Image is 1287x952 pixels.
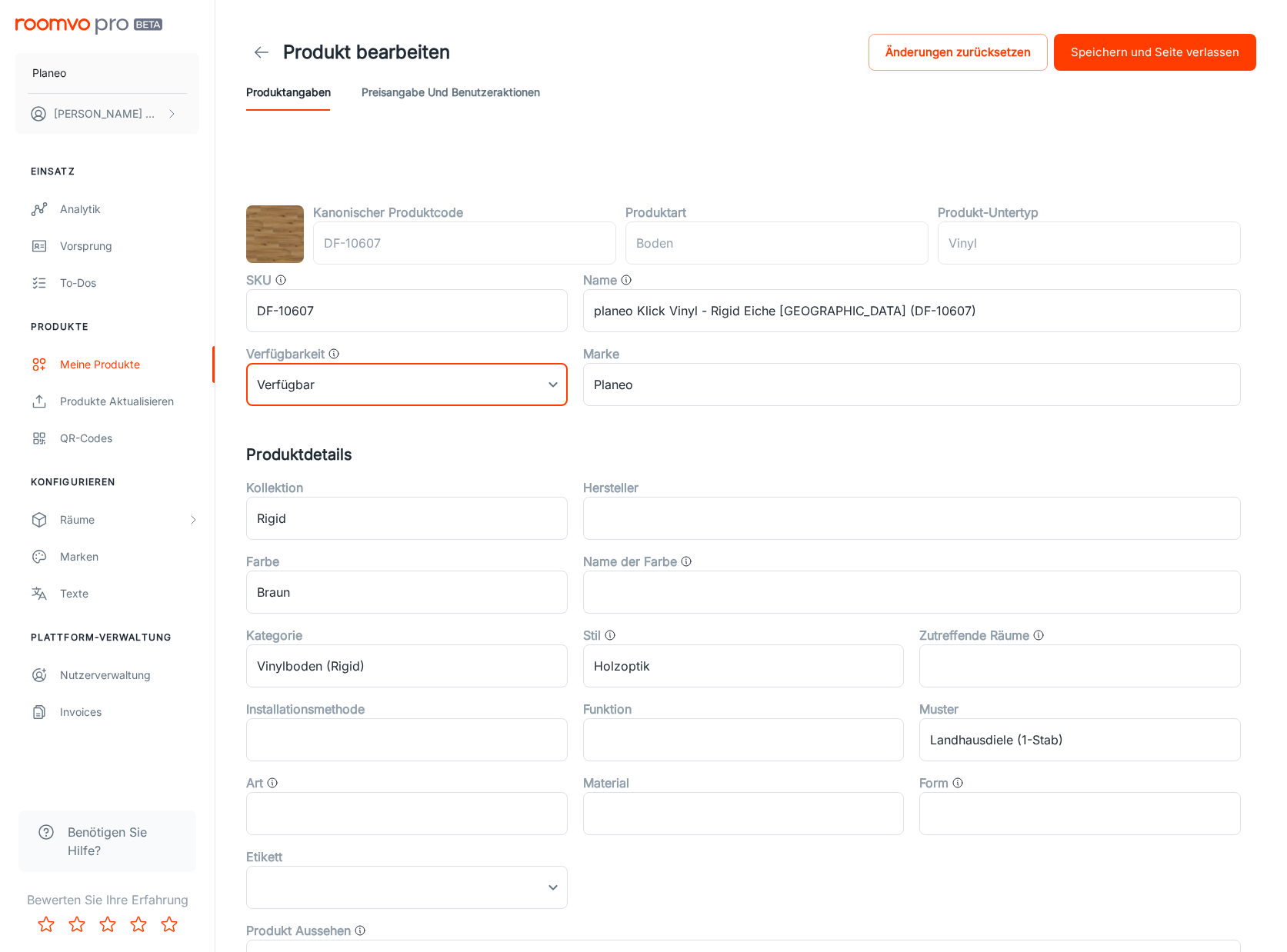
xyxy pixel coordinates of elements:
h5: Produktdetails [246,443,1256,466]
label: Produkt-Untertyp [938,203,1039,221]
button: Änderungen zurücksetzen [869,34,1048,71]
button: Rate 2 star [62,909,92,940]
label: Verfügbarkeit [246,345,325,363]
svg: Wert, der festlegt, ob das Produkt verfügbar, eingestellt oder vergriffen ist [328,348,340,360]
svg: Produktstil, wie zum Beispiel „Traditionell“ oder „Minimalistisch“ [604,629,616,641]
label: Material [583,774,629,792]
button: Produktangaben [246,74,331,111]
label: SKU [246,271,272,289]
label: Zutreffende Räume [919,626,1029,644]
div: Produkte aktualisieren [60,393,199,410]
button: [PERSON_NAME] Neufeld [15,94,199,134]
button: Speichern und Seite verlassen [1054,34,1256,71]
label: Name der Farbe [583,552,677,571]
button: Preisangabe und Benutzeraktionen [362,74,540,111]
label: Hersteller [583,478,638,497]
button: Planeo [15,53,199,93]
div: Verfügbar [246,363,568,406]
label: Muster [919,700,959,718]
label: Kollektion [246,478,303,497]
label: Farbe [246,552,279,571]
p: Planeo [32,65,66,82]
label: Name [583,271,617,289]
div: To-dos [60,275,199,291]
label: Kategorie [246,626,302,644]
img: planeo Klick Vinyl - Rigid Eiche Venedig (DF-10607) [246,205,304,263]
svg: Allgemeine Farbkategorien, z. B. Wolke, Finsternis, Galerieeröffnung [680,555,692,568]
img: Roomvo PRO Beta [15,18,162,35]
div: Räume [60,511,187,528]
div: Marken [60,548,199,565]
div: Vorsprung [60,238,199,255]
p: [PERSON_NAME] Neufeld [54,105,162,122]
div: Texte [60,585,199,602]
button: Rate 1 star [31,909,62,940]
label: Marke [583,345,619,363]
svg: Produktsorten wie „Eiche“ [266,777,278,789]
label: Produkt Aussehen [246,921,351,940]
button: Rate 4 star [123,909,154,940]
svg: SKU für das Produkt [275,274,287,286]
span: Benötigen Sie Hilfe? [68,823,178,860]
h1: Produkt bearbeiten [283,38,450,66]
label: Kanonischer Produktcode [313,203,463,221]
label: Funktion [583,700,632,718]
p: Bewerten Sie Ihre Erfahrung [12,890,202,909]
svg: Gesamtästhetik des Produkts, z. B. Holzoptik, Steinoptik [354,924,366,937]
label: Installationsmethode [246,700,365,718]
label: Produktart [625,203,686,221]
svg: Name des Produkts [620,274,632,286]
div: Invoices [60,704,199,721]
label: Art [246,774,263,792]
label: Stil [583,626,601,644]
div: Nutzerverwaltung [60,667,199,684]
button: Rate 5 star [154,909,185,940]
svg: Form des Produkts, z. B. „Rechteck“, „Läufer“ [952,777,964,789]
label: Etikett [246,847,282,866]
div: Analytik [60,201,199,218]
div: QR-Codes [60,430,199,447]
div: Meine Produkte [60,356,199,373]
label: Form [919,774,949,792]
button: Rate 3 star [92,909,123,940]
svg: Der Raumtyp, in dem dieses Produkt angewendet werden kann [1032,629,1045,641]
